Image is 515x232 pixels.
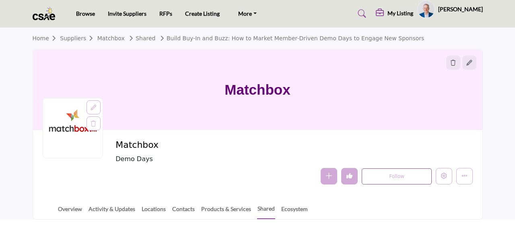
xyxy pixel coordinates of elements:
[33,35,60,41] a: Home
[33,7,60,20] img: site Logo
[172,205,195,219] a: Contacts
[201,205,251,219] a: Products & Services
[141,205,166,219] a: Locations
[126,35,155,41] a: Shared
[462,56,476,70] div: Aspect Ratio:6:1,Size:1200x200px
[350,7,371,20] a: Search
[115,140,337,150] h2: Matchbox
[60,35,97,41] a: Suppliers
[87,100,101,114] div: Aspect Ratio:1:1,Size:400x400px
[341,168,358,184] button: Undo like
[281,205,308,219] a: Ecosystem
[58,205,82,219] a: Overview
[257,204,275,219] a: Shared
[436,168,452,184] button: Edit company
[362,168,431,184] button: Follow
[185,10,220,17] a: Create Listing
[387,10,413,17] h5: My Listing
[225,50,290,130] h1: Matchbox
[108,10,146,17] a: Invite Suppliers
[376,9,413,19] div: My Listing
[417,0,435,18] button: Show hide supplier dropdown
[233,8,262,19] a: More
[456,168,473,184] button: More details
[157,35,424,41] a: Build Buy-In and Buzz: How to Market Member-Driven Demo Days to Engage New Sponsors
[97,35,125,41] a: Matchbox
[88,205,136,219] a: Activity & Updates
[115,154,373,164] span: Demo Days
[159,10,172,17] a: RFPs
[76,10,95,17] a: Browse
[438,5,483,13] h5: [PERSON_NAME]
